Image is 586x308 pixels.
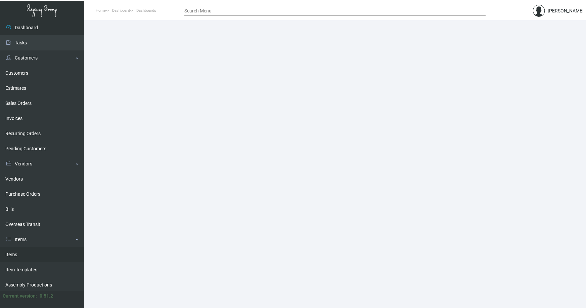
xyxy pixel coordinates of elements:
img: admin@bootstrapmaster.com [533,5,545,17]
div: Current version: [3,293,37,300]
div: [PERSON_NAME] [548,7,584,14]
div: 0.51.2 [40,293,53,300]
span: Home [96,8,106,13]
span: Dashboard [112,8,130,13]
span: Dashboards [136,8,156,13]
